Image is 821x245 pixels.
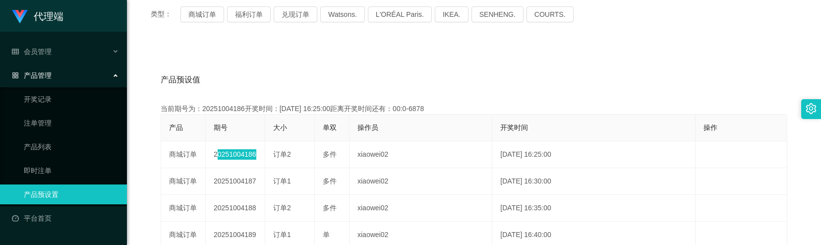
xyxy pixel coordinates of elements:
[273,204,291,212] span: 订单2
[273,177,291,185] span: 订单1
[24,89,119,109] a: 开奖记录
[350,168,492,195] td: xiaowei02
[151,6,180,22] span: 类型：
[273,150,291,158] span: 订单2
[273,231,291,239] span: 订单1
[471,6,524,22] button: SENHENG.
[527,6,574,22] button: COURTS.
[323,231,330,239] span: 单
[161,141,206,168] td: 商城订单
[273,123,287,131] span: 大小
[350,195,492,222] td: xiaowei02
[12,10,28,24] img: logo.9652507e.png
[206,168,265,195] td: 20251004187
[12,48,19,55] i: 图标: table
[34,0,63,32] h1: 代理端
[161,168,206,195] td: 商城订单
[24,113,119,133] a: 注单管理
[12,12,63,20] a: 代理端
[350,141,492,168] td: xiaowei02
[323,150,337,158] span: 多件
[806,103,817,114] i: 图标: setting
[12,208,119,228] a: 图标: dashboard平台首页
[500,123,528,131] span: 开奖时间
[12,71,52,79] span: 产品管理
[180,6,224,22] button: 商城订单
[323,123,337,131] span: 单双
[368,6,432,22] button: L'ORÉAL Paris.
[323,177,337,185] span: 多件
[435,6,469,22] button: IKEA.
[214,123,228,131] span: 期号
[274,6,317,22] button: 兑现订单
[357,123,378,131] span: 操作员
[161,74,200,86] span: 产品预设值
[12,48,52,56] span: 会员管理
[161,195,206,222] td: 商城订单
[169,123,183,131] span: 产品
[24,137,119,157] a: 产品列表
[24,161,119,181] a: 即时注单
[227,6,271,22] button: 福利订单
[24,184,119,204] a: 产品预设置
[12,72,19,79] i: 图标: appstore-o
[206,195,265,222] td: 20251004188
[161,104,787,114] div: 当前期号为：20251004186开奖时间：[DATE] 16:25:00距离开奖时间还有：00:0-6878
[492,195,696,222] td: [DATE] 16:35:00
[320,6,365,22] button: Watsons.
[492,141,696,168] td: [DATE] 16:25:00
[323,204,337,212] span: 多件
[206,141,265,168] td: 20251004186
[704,123,717,131] span: 操作
[492,168,696,195] td: [DATE] 16:30:00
